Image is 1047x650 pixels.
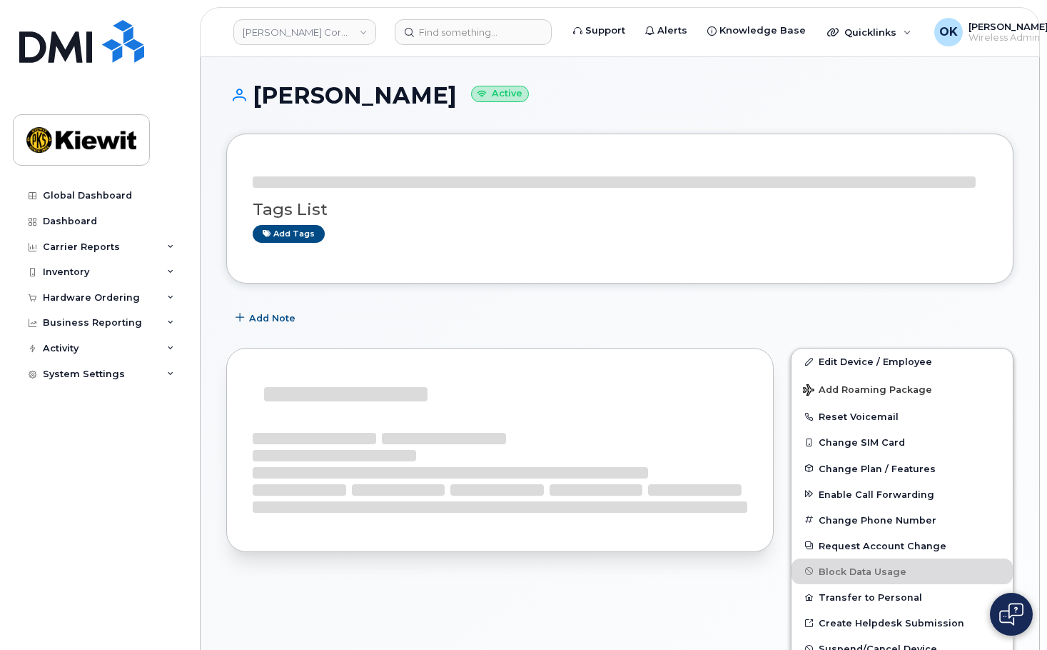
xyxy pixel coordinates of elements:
button: Request Account Change [791,533,1013,559]
a: Edit Device / Employee [791,349,1013,374]
span: Enable Call Forwarding [819,489,934,499]
h1: [PERSON_NAME] [226,83,1013,108]
button: Transfer to Personal [791,584,1013,610]
a: Add tags [253,225,325,243]
button: Add Note [226,305,308,331]
button: Enable Call Forwarding [791,481,1013,507]
small: Active [471,86,529,102]
button: Change SIM Card [791,429,1013,455]
button: Block Data Usage [791,559,1013,584]
img: Open chat [999,603,1023,626]
span: Change Plan / Features [819,463,936,474]
button: Change Plan / Features [791,456,1013,481]
button: Change Phone Number [791,507,1013,533]
button: Reset Voicemail [791,404,1013,429]
span: Add Note [249,311,295,325]
a: Create Helpdesk Submission [791,610,1013,636]
button: Add Roaming Package [791,374,1013,404]
h3: Tags List [253,201,987,219]
span: Add Roaming Package [803,384,932,398]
